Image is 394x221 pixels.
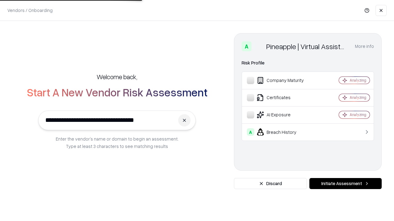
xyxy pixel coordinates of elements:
[234,178,307,189] button: Discard
[350,95,366,100] div: Analyzing
[97,72,137,81] h5: Welcome back,
[309,178,382,189] button: Initiate Assessment
[355,41,374,52] button: More info
[27,86,207,98] h2: Start A New Vendor Risk Assessment
[56,135,179,150] p: Enter the vendor’s name or domain to begin an assessment. Type at least 3 characters to see match...
[247,128,320,136] div: Breach History
[247,128,254,136] div: A
[7,7,53,14] p: Vendors / Onboarding
[247,94,320,101] div: Certificates
[266,41,348,51] div: Pineapple | Virtual Assistant Agency
[242,59,374,67] div: Risk Profile
[242,41,251,51] div: A
[254,41,264,51] img: Pineapple | Virtual Assistant Agency
[247,111,320,118] div: AI Exposure
[350,78,366,83] div: Analyzing
[350,112,366,117] div: Analyzing
[247,77,320,84] div: Company Maturity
